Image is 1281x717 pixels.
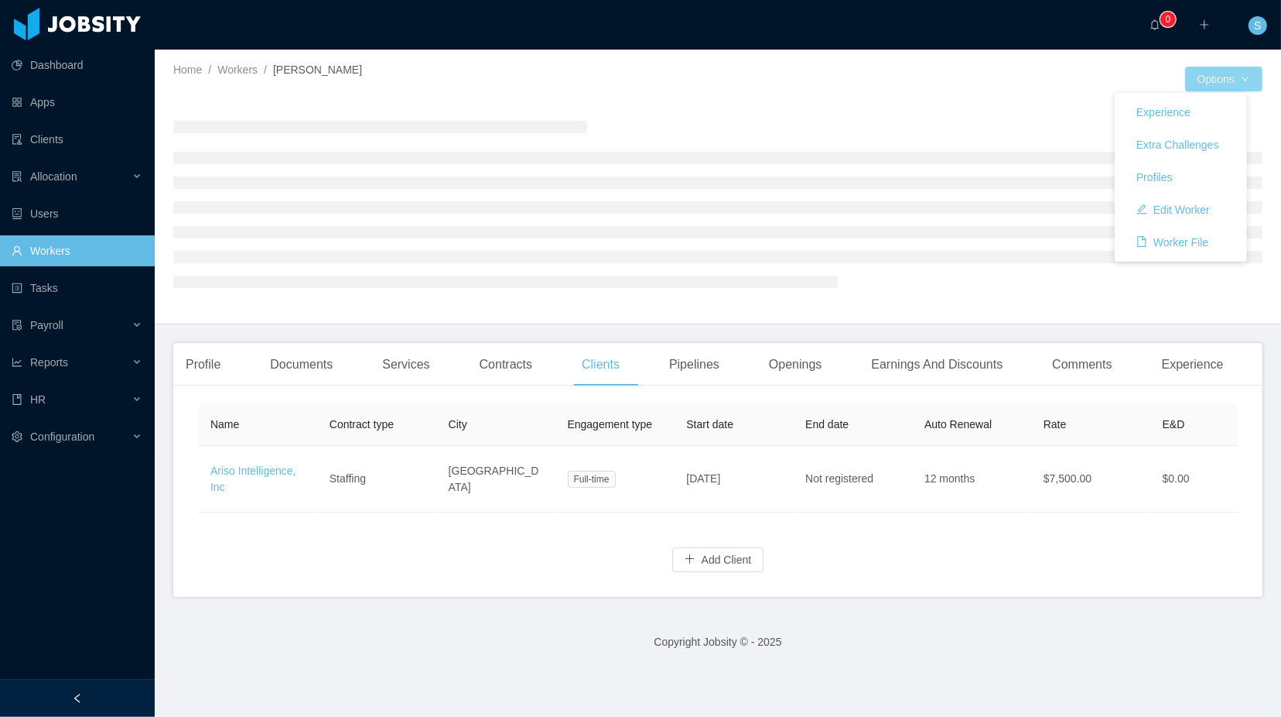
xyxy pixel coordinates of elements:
button: icon: editEdit Worker [1124,197,1222,222]
div: Profile [173,343,233,386]
a: Ariso Intelligence, Inc [210,465,296,493]
span: Start date [686,418,733,431]
div: Earnings And Discounts [859,343,1015,386]
div: Clients [569,343,632,386]
span: $0.00 [1163,472,1190,485]
button: icon: fileWorker File [1124,230,1221,255]
span: HR [30,393,46,406]
span: Engagement type [568,418,653,431]
span: Auto Renewal [924,418,992,431]
span: Not registered [805,472,873,485]
i: icon: plus [1199,19,1210,30]
a: icon: appstoreApps [12,87,142,118]
span: S [1254,16,1261,35]
td: [GEOGRAPHIC_DATA] [436,446,555,513]
span: [PERSON_NAME] [273,63,362,76]
div: Services [370,343,442,386]
button: Extra Challenges [1124,132,1231,157]
a: Home [173,63,202,76]
span: Payroll [30,319,63,331]
span: Staffing [330,472,366,485]
i: icon: setting [12,431,22,442]
div: Openings [757,343,835,386]
a: icon: robotUsers [12,198,142,229]
a: icon: auditClients [12,124,142,155]
span: / [264,63,267,76]
sup: 0 [1160,12,1176,27]
div: Pipelines [657,343,732,386]
td: $7,500.00 [1031,446,1150,513]
a: Profiles [1115,161,1247,194]
span: Name [210,418,239,431]
a: Extra Challenges [1115,129,1247,161]
div: Comments [1040,343,1124,386]
i: icon: bell [1149,19,1160,30]
span: Rate [1044,418,1067,431]
span: Contract type [330,418,394,431]
span: Allocation [30,170,77,183]
span: Reports [30,356,68,369]
a: icon: editEdit Worker [1115,194,1247,226]
span: / [208,63,211,76]
span: End date [805,418,849,431]
div: Experience [1149,343,1236,386]
span: [DATE] [686,472,720,485]
button: Optionsicon: down [1185,67,1262,91]
i: icon: line-chart [12,357,22,368]
span: Full-time [568,471,616,488]
td: 12 months [912,446,1031,513]
span: E&D [1163,418,1185,431]
a: Experience [1115,96,1247,129]
a: icon: userWorkers [12,235,142,266]
span: City [449,418,467,431]
a: icon: fileWorker File [1115,226,1247,259]
footer: Copyright Jobsity © - 2025 [155,616,1281,669]
button: Experience [1124,100,1203,125]
a: icon: pie-chartDashboard [12,50,142,81]
div: Documents [258,343,345,386]
div: Contracts [467,343,545,386]
button: icon: plusAdd Client [672,547,764,572]
i: icon: solution [12,171,22,182]
i: icon: file-protect [12,320,22,331]
i: icon: book [12,394,22,405]
a: Workers [217,63,258,76]
a: icon: profileTasks [12,273,142,304]
span: Configuration [30,431,94,443]
button: Profiles [1124,165,1185,190]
